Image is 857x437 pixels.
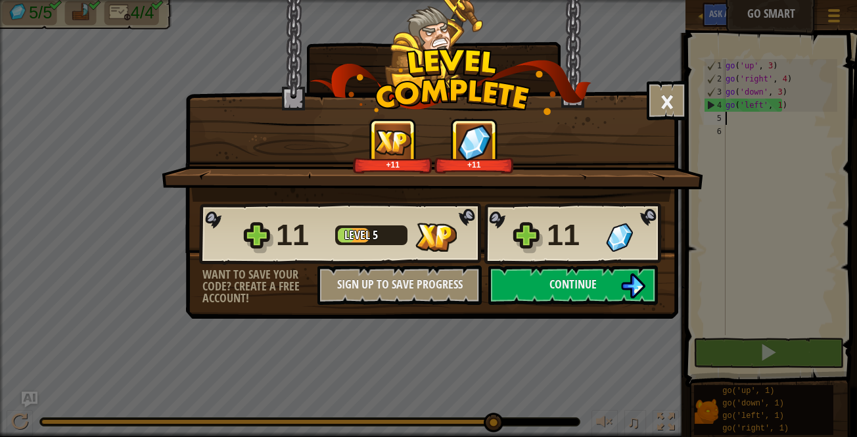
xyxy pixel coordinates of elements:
[488,265,658,305] button: Continue
[310,49,591,115] img: level_complete.png
[276,214,327,256] div: 11
[620,273,645,298] img: Continue
[373,227,378,243] span: 5
[547,214,598,256] div: 11
[457,124,492,160] img: Gems Gained
[549,276,597,292] span: Continue
[202,269,317,304] div: Want to save your code? Create a free account!
[606,223,633,252] img: Gems Gained
[356,160,430,170] div: +11
[437,160,511,170] div: +11
[375,129,411,155] img: XP Gained
[317,265,482,305] button: Sign Up to Save Progress
[647,81,687,120] button: ×
[344,227,373,243] span: Level
[415,223,457,252] img: XP Gained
